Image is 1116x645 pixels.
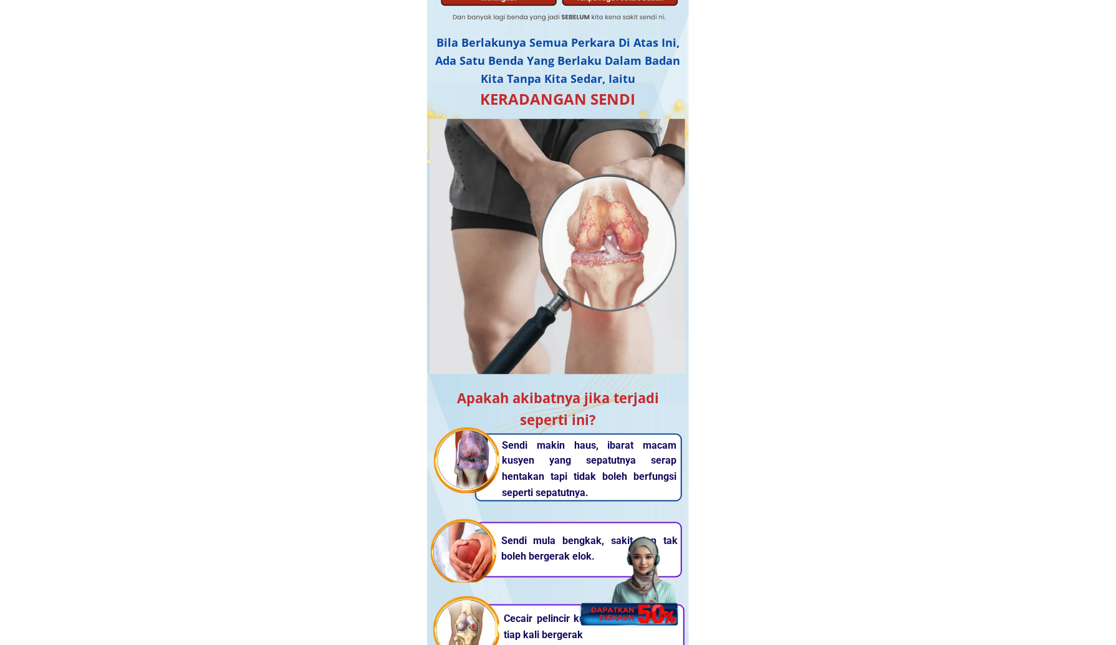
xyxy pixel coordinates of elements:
[501,533,678,581] h3: Sendi mula bengkak, sakit dan tak boleh bergerak elok.
[433,34,683,87] h3: Bila Berlakunya Semua Perkara Di Atas Ini, Ada Satu Benda Yang Berlaku Dalam Badan Kita Tanpa Kit...
[431,87,685,111] div: KERADANGAN SENDI
[502,437,676,517] h3: Sendi makin haus, ibarat macam kusyen yang sepatutnya serap hentakan tapi tidak boleh berfungsi s...
[434,388,682,431] div: Apakah akibatnya jika terjadi seperti ini?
